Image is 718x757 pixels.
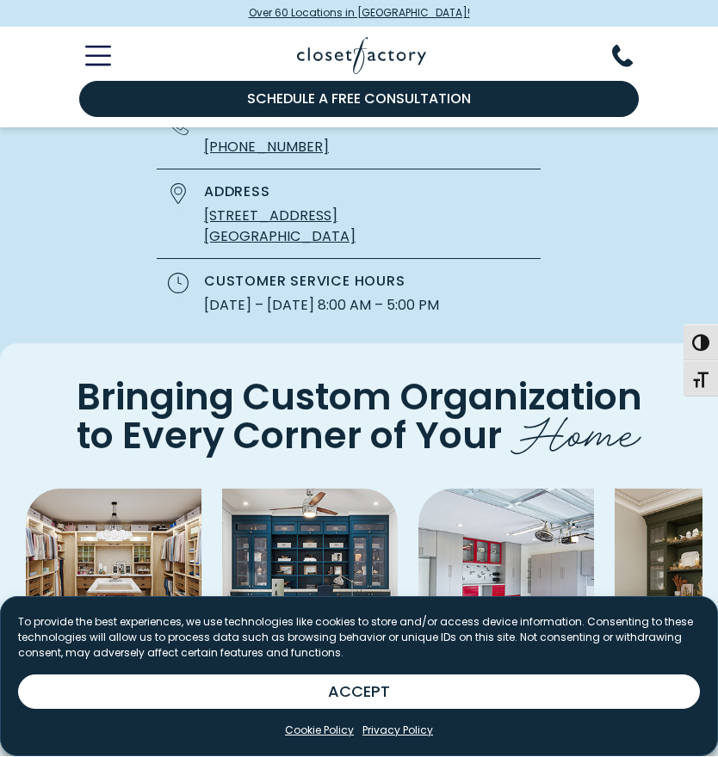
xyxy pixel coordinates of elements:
a: Garage Cabinets Garage [408,489,604,691]
button: Toggle Mobile Menu [65,46,111,67]
a: Custom Closet with island Custom Closets [15,489,212,703]
img: Closet Factory Logo [297,38,426,75]
a: [PHONE_NUMBER] [204,138,329,157]
img: Garage Cabinets [418,489,594,665]
button: ACCEPT [18,675,700,710]
a: Privacy Policy [362,723,433,739]
span: Over 60 Locations in [GEOGRAPHIC_DATA]! [249,6,470,22]
span: Home [511,395,641,465]
a: Home Office featuring desk and custom cabinetry Home Office [212,489,408,691]
span: [DATE] – [DATE] 8:00 AM – 5:00 PM [204,296,439,317]
span: Customer Service Hours [204,272,405,292]
img: Home Office featuring desk and custom cabinetry [222,489,398,665]
button: Toggle High Contrast [684,325,718,361]
button: Toggle Font size [684,361,718,397]
img: Custom Closet with island [26,489,201,665]
span: to Every Corner of Your [77,410,502,462]
a: Cookie Policy [285,723,354,739]
span: Bringing Custom Organization [77,372,642,424]
p: To provide the best experiences, we use technologies like cookies to store and/or access device i... [18,615,700,662]
span: Address [204,182,270,203]
button: Phone Number [612,46,653,68]
a: Schedule a Free Consultation [79,82,639,118]
a: [STREET_ADDRESS][GEOGRAPHIC_DATA] [204,206,356,247]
